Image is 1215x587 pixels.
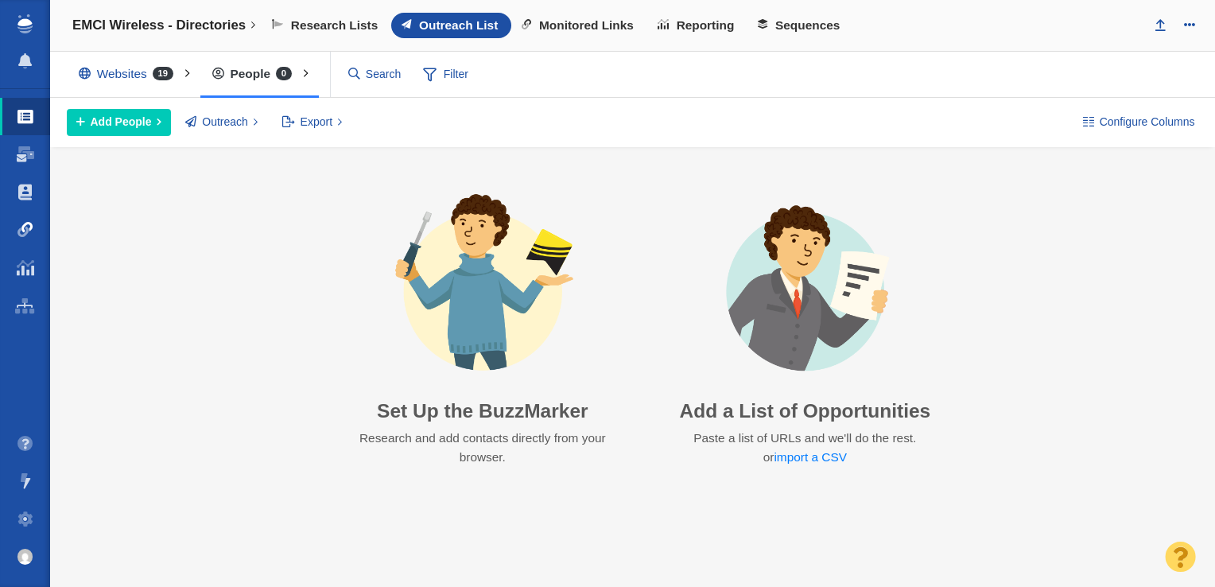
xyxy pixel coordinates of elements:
span: Configure Columns [1100,114,1195,130]
span: Research Lists [291,18,378,33]
span: Outreach [202,114,248,130]
button: Configure Columns [1073,109,1204,136]
button: Export [273,109,351,136]
a: import a CSV [774,450,847,464]
h4: EMCI Wireless - Directories [72,17,246,33]
a: Sequences [747,13,853,38]
span: Export [301,114,332,130]
img: avatar-import-list.png [692,192,919,387]
input: Search [342,60,409,88]
h3: Add a List of Opportunities [679,399,930,422]
a: Outreach List [391,13,511,38]
span: 19 [153,67,173,80]
img: avatar-buzzmarker-setup.png [369,192,596,387]
a: Reporting [647,13,747,38]
div: Websites [67,56,192,92]
p: Research and add contacts directly from your browser. [349,429,615,468]
span: Add People [91,114,152,130]
span: Reporting [677,18,735,33]
span: Sequences [775,18,840,33]
span: Outreach List [419,18,498,33]
button: Add People [67,109,171,136]
img: buzzstream_logo_iconsimple.png [17,14,32,33]
span: Monitored Links [539,18,634,33]
h3: Set Up the BuzzMarker [335,399,631,422]
a: Research Lists [262,13,391,38]
p: Paste a list of URLs and we'll do the rest. or [692,429,918,468]
a: Monitored Links [511,13,647,38]
img: 0a657928374d280f0cbdf2a1688580e1 [17,549,33,565]
button: Outreach [177,109,267,136]
span: Filter [414,60,478,90]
